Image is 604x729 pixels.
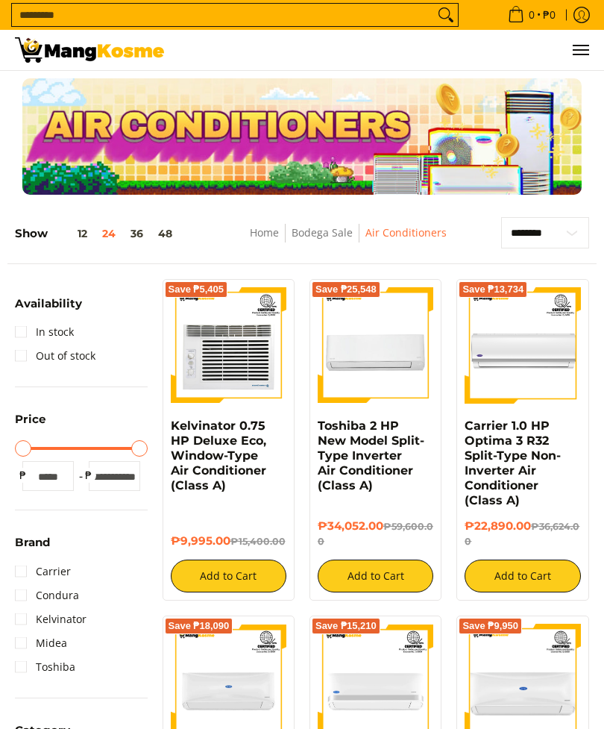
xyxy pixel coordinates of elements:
span: ₱ [15,468,30,483]
img: Bodega Sale Aircon l Mang Kosme: Home Appliances Warehouse Sale [15,37,164,63]
summary: Open [15,413,46,436]
a: Toshiba 2 HP New Model Split-Type Inverter Air Conditioner (Class A) [318,419,424,492]
ul: Customer Navigation [179,30,589,70]
del: ₱15,400.00 [230,536,286,547]
button: 24 [95,228,123,240]
img: Toshiba 2 HP New Model Split-Type Inverter Air Conditioner (Class A) [318,287,433,403]
a: Out of stock [15,344,95,368]
h6: ₱9,995.00 [171,534,286,549]
del: ₱36,624.00 [465,521,579,547]
a: Kelvinator 0.75 HP Deluxe Eco, Window-Type Air Conditioner (Class A) [171,419,266,492]
span: Price [15,413,46,425]
h6: ₱22,890.00 [465,519,580,549]
h5: Show [15,227,180,241]
span: Save ₱13,734 [462,285,523,294]
span: Availability [15,298,82,309]
button: 48 [151,228,180,240]
a: Air Conditioners [365,225,447,240]
a: Bodega Sale [292,225,353,240]
span: Save ₱25,548 [315,285,377,294]
summary: Open [15,298,82,320]
button: 36 [123,228,151,240]
img: Kelvinator 0.75 HP Deluxe Eco, Window-Type Air Conditioner (Class A) [171,287,286,403]
a: In stock [15,320,74,344]
span: Brand [15,536,50,548]
nav: Breadcrumbs [213,224,484,257]
a: Condura [15,583,79,607]
span: Save ₱18,090 [169,622,230,631]
a: Kelvinator [15,607,86,631]
h6: ₱34,052.00 [318,519,433,549]
a: Midea [15,631,67,655]
img: Carrier 1.0 HP Optima 3 R32 Split-Type Non-Inverter Air Conditioner (Class A) [465,287,580,403]
span: • [503,7,560,23]
button: Add to Cart [465,560,580,592]
a: Toshiba [15,655,75,679]
nav: Main Menu [179,30,589,70]
a: Carrier 1.0 HP Optima 3 R32 Split-Type Non-Inverter Air Conditioner (Class A) [465,419,561,507]
button: Search [434,4,458,26]
button: Add to Cart [318,560,433,592]
button: Add to Cart [171,560,286,592]
del: ₱59,600.00 [318,521,433,547]
span: Save ₱5,405 [169,285,224,294]
span: ₱0 [541,10,558,20]
button: 12 [48,228,95,240]
span: 0 [526,10,537,20]
summary: Open [15,536,50,559]
button: Menu [571,30,589,70]
span: Save ₱9,950 [462,622,518,631]
a: Home [250,225,279,240]
span: Save ₱15,210 [315,622,377,631]
a: Carrier [15,560,71,583]
span: ₱ [81,468,96,483]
